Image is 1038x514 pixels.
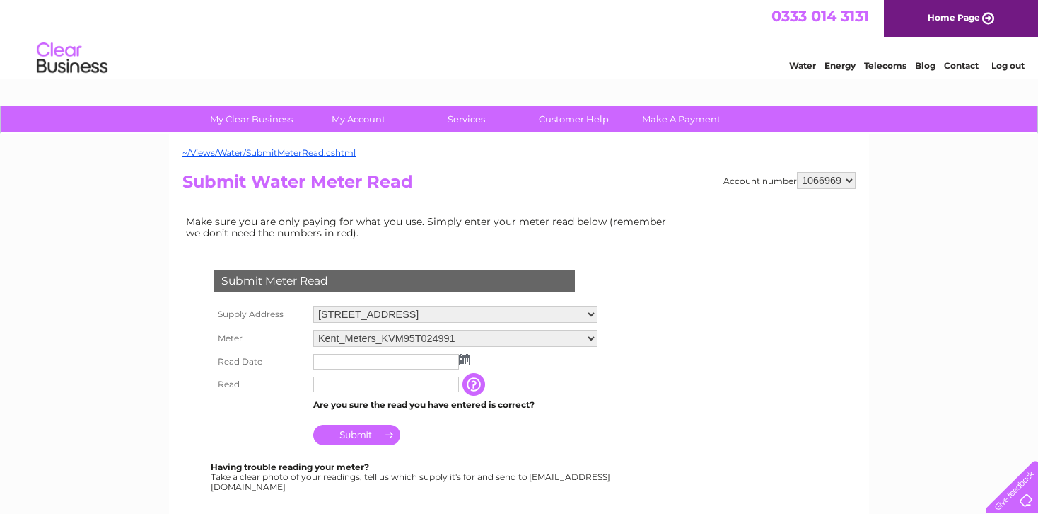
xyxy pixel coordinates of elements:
h2: Submit Water Meter Read [182,172,856,199]
td: Make sure you are only paying for what you use. Simply enter your meter read below (remember we d... [182,212,677,242]
a: My Clear Business [193,106,310,132]
div: Take a clear photo of your readings, tell us which supply it's for and send to [EMAIL_ADDRESS][DO... [211,462,612,491]
a: Customer Help [515,106,632,132]
div: Clear Business is a trading name of Verastar Limited (registered in [GEOGRAPHIC_DATA] No. 3667643... [186,8,854,69]
a: Make A Payment [623,106,740,132]
th: Supply Address [211,302,310,326]
th: Read Date [211,350,310,373]
a: Services [408,106,525,132]
a: Log out [991,60,1025,71]
a: Contact [944,60,979,71]
input: Information [462,373,488,396]
th: Meter [211,326,310,350]
a: Water [789,60,816,71]
a: Telecoms [864,60,906,71]
img: ... [459,354,470,365]
div: Account number [723,172,856,189]
a: 0333 014 3131 [771,7,869,25]
a: Energy [824,60,856,71]
input: Submit [313,425,400,445]
td: Are you sure the read you have entered is correct? [310,396,601,414]
div: Submit Meter Read [214,270,575,292]
th: Read [211,373,310,396]
a: My Account [301,106,417,132]
a: Blog [915,60,935,71]
a: ~/Views/Water/SubmitMeterRead.cshtml [182,147,356,158]
img: logo.png [36,37,108,80]
b: Having trouble reading your meter? [211,462,369,472]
